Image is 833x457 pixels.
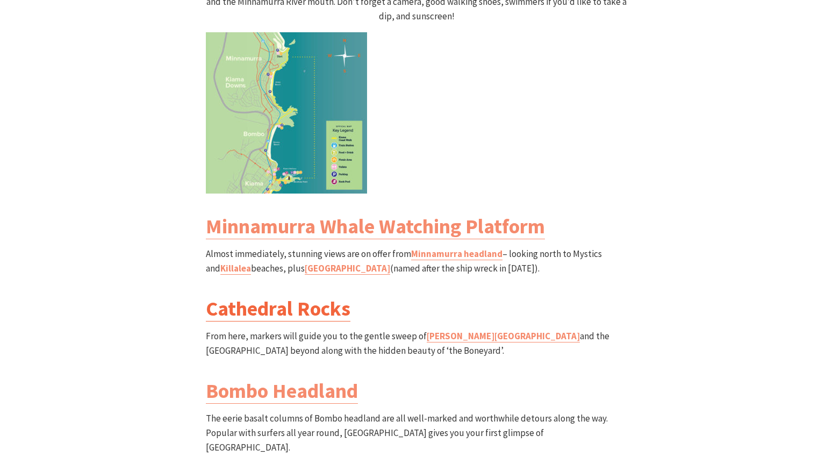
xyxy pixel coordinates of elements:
[411,248,502,260] a: Minnamurra headland
[206,329,627,358] p: From here, markers will guide you to the gentle sweep of and the [GEOGRAPHIC_DATA] beyond along w...
[206,32,367,194] img: Kiama Coast Walk North Section
[305,262,390,275] a: [GEOGRAPHIC_DATA]
[206,296,350,322] a: Cathedral Rocks
[206,378,358,404] a: Bombo Headland
[206,247,627,276] p: Almost immediately, stunning views are on offer from – looking north to Mystics and beaches, plus...
[220,262,251,275] a: Killalea
[206,213,545,239] a: Minnamurra Whale Watching Platform
[427,330,580,342] a: [PERSON_NAME][GEOGRAPHIC_DATA]
[206,411,627,455] p: The eerie basalt columns of Bombo headland are all well-marked and worthwhile detours along the w...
